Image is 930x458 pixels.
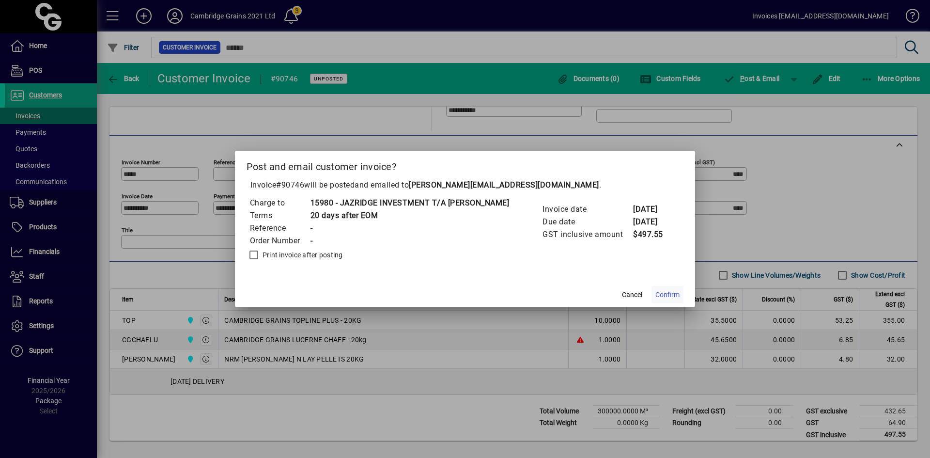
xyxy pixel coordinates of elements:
span: #90746 [276,180,304,190]
span: Confirm [655,290,680,300]
label: Print invoice after posting [261,250,343,260]
td: 20 days after EOM [310,209,510,222]
td: [DATE] [633,216,671,228]
td: $497.55 [633,228,671,241]
td: Order Number [249,235,310,247]
button: Cancel [617,286,648,303]
td: Charge to [249,197,310,209]
h2: Post and email customer invoice? [235,151,696,179]
td: 15980 - JAZRIDGE INVESTMENT T/A [PERSON_NAME] [310,197,510,209]
span: Cancel [622,290,642,300]
b: [PERSON_NAME][EMAIL_ADDRESS][DOMAIN_NAME] [409,180,599,190]
td: [DATE] [633,203,671,216]
td: Terms [249,209,310,222]
p: Invoice will be posted . [247,179,684,191]
td: Invoice date [542,203,633,216]
td: Reference [249,222,310,235]
td: - [310,222,510,235]
button: Confirm [651,286,683,303]
td: GST inclusive amount [542,228,633,241]
span: and emailed to [355,180,599,190]
td: Due date [542,216,633,228]
td: - [310,235,510,247]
